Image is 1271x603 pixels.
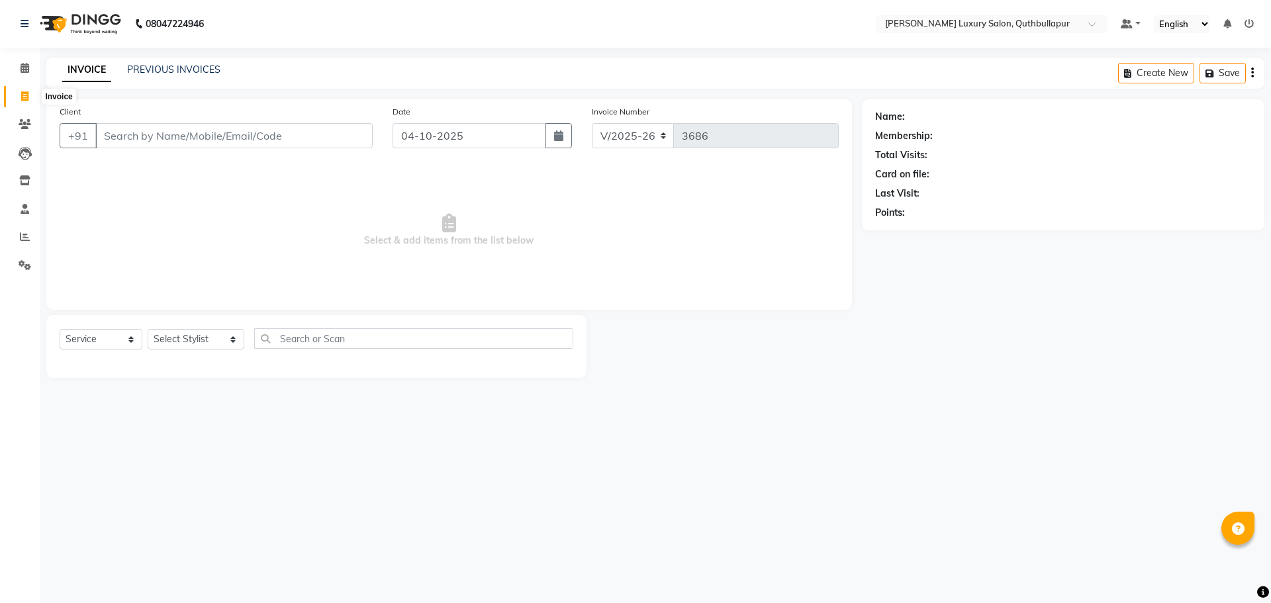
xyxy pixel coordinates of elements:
input: Search by Name/Mobile/Email/Code [95,123,373,148]
div: Total Visits: [875,148,927,162]
label: Client [60,106,81,118]
input: Search or Scan [254,328,573,349]
button: +91 [60,123,97,148]
b: 08047224946 [146,5,204,42]
div: Membership: [875,129,933,143]
label: Date [393,106,410,118]
button: Create New [1118,63,1194,83]
div: Points: [875,206,905,220]
a: PREVIOUS INVOICES [127,64,220,75]
div: Last Visit: [875,187,919,201]
div: Invoice [42,89,75,105]
label: Invoice Number [592,106,649,118]
div: Name: [875,110,905,124]
div: Card on file: [875,167,929,181]
iframe: chat widget [1215,550,1258,590]
a: INVOICE [62,58,111,82]
span: Select & add items from the list below [60,164,839,297]
button: Save [1200,63,1246,83]
img: logo [34,5,124,42]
